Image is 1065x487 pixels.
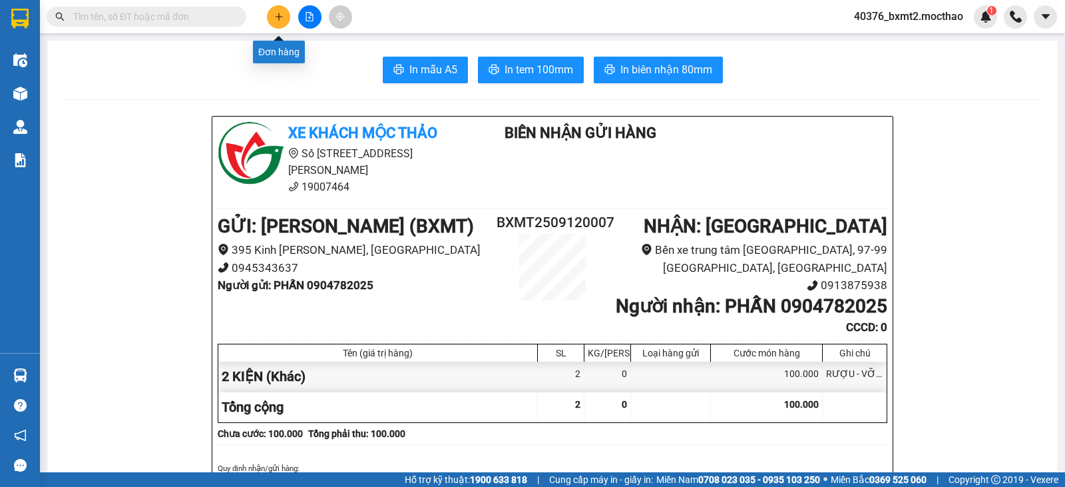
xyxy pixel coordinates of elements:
strong: 0708 023 035 - 0935 103 250 [698,474,820,485]
span: environment [641,244,652,255]
span: Hỗ trợ kỹ thuật: [405,472,527,487]
span: In biên nhận 80mm [620,61,712,78]
b: GỬI : [PERSON_NAME] (BXMT) [218,215,474,237]
span: question-circle [14,399,27,412]
input: Tìm tên, số ĐT hoặc mã đơn [73,9,230,24]
b: Biên Nhận Gửi Hàng [505,125,656,141]
img: logo.jpg [218,122,284,189]
div: RƯỢU - VỠ KHÔNG ĐỀN [823,362,887,392]
b: CCCD : 0 [846,320,887,334]
span: In mẫu A5 [409,61,457,78]
b: Tổng phải thu: 100.000 [308,428,405,439]
li: 19007464 [218,179,465,195]
span: phone [288,181,299,192]
h2: BXMT2509120007 [497,212,608,234]
strong: 1900 633 818 [470,474,527,485]
button: plus [267,5,290,29]
div: Cước món hàng [714,348,819,358]
span: copyright [991,475,1000,484]
li: Bến xe trung tâm [GEOGRAPHIC_DATA], 97-99 [GEOGRAPHIC_DATA], [GEOGRAPHIC_DATA] [608,241,887,276]
img: warehouse-icon [13,87,27,101]
img: warehouse-icon [13,120,27,134]
span: environment [218,244,229,255]
b: Người nhận : PHẤN 0904782025 [616,295,887,317]
span: Miền Bắc [831,472,927,487]
button: printerIn mẫu A5 [383,57,468,83]
img: logo-vxr [11,9,29,29]
strong: 0369 525 060 [869,474,927,485]
span: 100.000 [784,399,819,410]
span: file-add [305,12,314,21]
li: 0945343637 [218,259,497,277]
button: file-add [298,5,321,29]
li: 0913875938 [608,276,887,294]
div: 2 [538,362,584,392]
span: Miền Nam [656,472,820,487]
div: 100.000 [711,362,823,392]
li: 395 Kinh [PERSON_NAME], [GEOGRAPHIC_DATA] [218,241,497,259]
span: printer [604,64,615,77]
span: printer [393,64,404,77]
div: Loại hàng gửi [634,348,707,358]
span: Tổng cộng [222,399,284,415]
span: notification [14,429,27,442]
span: search [55,12,65,21]
span: caret-down [1040,11,1052,23]
span: 40376_bxmt2.mocthao [843,8,974,25]
span: environment [288,148,299,159]
div: 2 KIỆN (Khác) [218,362,538,392]
li: Số [STREET_ADDRESS][PERSON_NAME] [218,145,465,179]
div: Đơn hàng [253,41,305,63]
b: Người gửi : PHẤN 0904782025 [218,278,373,292]
span: plus [274,12,284,21]
img: warehouse-icon [13,368,27,382]
div: 0 [584,362,631,392]
button: caret-down [1034,5,1057,29]
b: Xe khách Mộc Thảo [288,125,437,141]
span: phone [218,262,229,273]
b: NHẬN : [GEOGRAPHIC_DATA] [644,215,887,237]
span: message [14,459,27,472]
div: Ghi chú [826,348,883,358]
img: warehouse-icon [13,53,27,67]
button: aim [329,5,352,29]
span: 2 [575,399,580,410]
span: In tem 100mm [505,61,573,78]
b: Chưa cước : 100.000 [218,428,303,439]
span: Cung cấp máy in - giấy in: [549,472,653,487]
div: KG/[PERSON_NAME] [588,348,627,358]
span: | [537,472,539,487]
span: ⚪️ [823,477,827,482]
span: 1 [989,6,994,15]
span: | [937,472,939,487]
span: phone [807,280,818,291]
img: phone-icon [1010,11,1022,23]
img: icon-new-feature [980,11,992,23]
span: 0 [622,399,627,410]
span: printer [489,64,499,77]
div: SL [541,348,580,358]
img: solution-icon [13,153,27,167]
button: printerIn biên nhận 80mm [594,57,723,83]
div: Tên (giá trị hàng) [222,348,534,358]
span: aim [335,12,345,21]
sup: 1 [987,6,996,15]
button: printerIn tem 100mm [478,57,584,83]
